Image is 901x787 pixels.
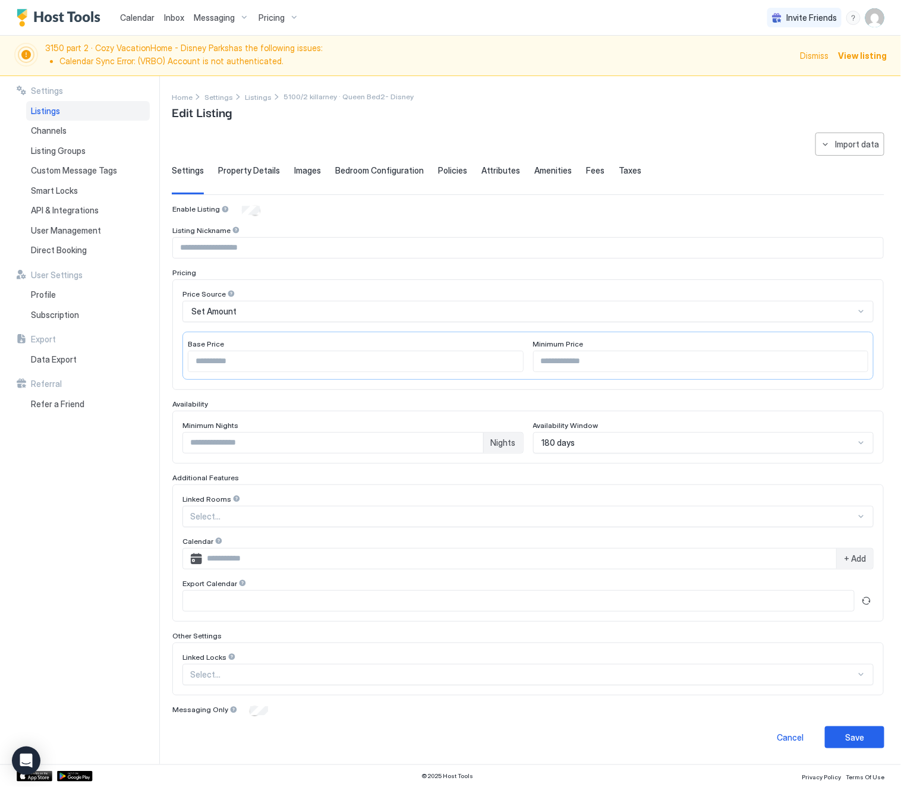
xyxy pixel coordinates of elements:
[846,11,861,25] div: menu
[182,579,237,588] span: Export Calendar
[59,56,793,67] li: Calendar Sync Error: (VRBO) Account is not authenticated.
[26,141,150,161] a: Listing Groups
[182,653,226,662] span: Linked Locks
[865,8,884,27] div: User profile
[202,549,836,569] input: Input Field
[172,399,208,408] span: Availability
[491,437,516,448] span: Nights
[335,165,424,176] span: Bedroom Configuration
[172,165,204,176] span: Settings
[17,9,106,27] a: Host Tools Logo
[26,305,150,325] a: Subscription
[815,133,884,156] button: Import data
[183,591,854,611] input: Input Field
[283,92,414,101] span: Breadcrumb
[846,773,884,780] span: Terms Of Use
[534,351,868,372] input: Input Field
[26,240,150,260] a: Direct Booking
[31,270,83,281] span: User Settings
[172,204,220,213] span: Enable Listing
[172,93,193,102] span: Home
[172,473,239,482] span: Additional Features
[188,351,523,372] input: Input Field
[26,221,150,241] a: User Management
[31,310,79,320] span: Subscription
[777,731,804,744] div: Cancel
[31,334,56,345] span: Export
[31,125,67,136] span: Channels
[26,101,150,121] a: Listings
[31,225,101,236] span: User Management
[534,165,572,176] span: Amenities
[31,245,87,256] span: Direct Booking
[164,11,184,24] a: Inbox
[12,747,40,775] div: Open Intercom Messenger
[26,160,150,181] a: Custom Message Tags
[172,90,193,103] a: Home
[619,165,641,176] span: Taxes
[17,771,52,782] a: App Store
[172,90,193,103] div: Breadcrumb
[31,106,60,117] span: Listings
[26,121,150,141] a: Channels
[31,205,99,216] span: API & Integrations
[421,772,473,780] span: © 2025 Host Tools
[194,12,235,23] span: Messaging
[172,103,232,121] span: Edit Listing
[183,433,483,453] input: Input Field
[844,553,866,564] span: + Add
[26,181,150,201] a: Smart Locks
[191,306,237,317] span: Set Amount
[188,339,224,348] span: Base Price
[26,394,150,414] a: Refer a Friend
[438,165,467,176] span: Policies
[800,49,828,62] div: Dismiss
[204,93,233,102] span: Settings
[26,350,150,370] a: Data Export
[294,165,321,176] span: Images
[182,289,226,298] span: Price Source
[786,12,837,23] span: Invite Friends
[164,12,184,23] span: Inbox
[204,90,233,103] div: Breadcrumb
[120,11,155,24] a: Calendar
[245,90,272,103] a: Listings
[173,238,883,258] input: Input Field
[204,90,233,103] a: Settings
[259,12,285,23] span: Pricing
[542,437,575,448] span: 180 days
[31,185,78,196] span: Smart Locks
[31,146,86,156] span: Listing Groups
[31,289,56,300] span: Profile
[26,200,150,221] a: API & Integrations
[761,726,820,748] button: Cancel
[31,379,62,389] span: Referral
[846,770,884,782] a: Terms Of Use
[218,165,280,176] span: Property Details
[245,90,272,103] div: Breadcrumb
[31,165,117,176] span: Custom Message Tags
[31,354,77,365] span: Data Export
[533,421,598,430] span: Availability Window
[586,165,604,176] span: Fees
[182,421,238,430] span: Minimum Nights
[825,726,884,748] button: Save
[533,339,584,348] span: Minimum Price
[481,165,520,176] span: Attributes
[31,399,84,410] span: Refer a Friend
[838,49,887,62] div: View listing
[172,268,196,277] span: Pricing
[845,731,864,744] div: Save
[172,631,222,640] span: Other Settings
[245,93,272,102] span: Listings
[802,770,841,782] a: Privacy Policy
[182,495,231,503] span: Linked Rooms
[26,285,150,305] a: Profile
[57,771,93,782] a: Google Play Store
[172,705,228,714] span: Messaging Only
